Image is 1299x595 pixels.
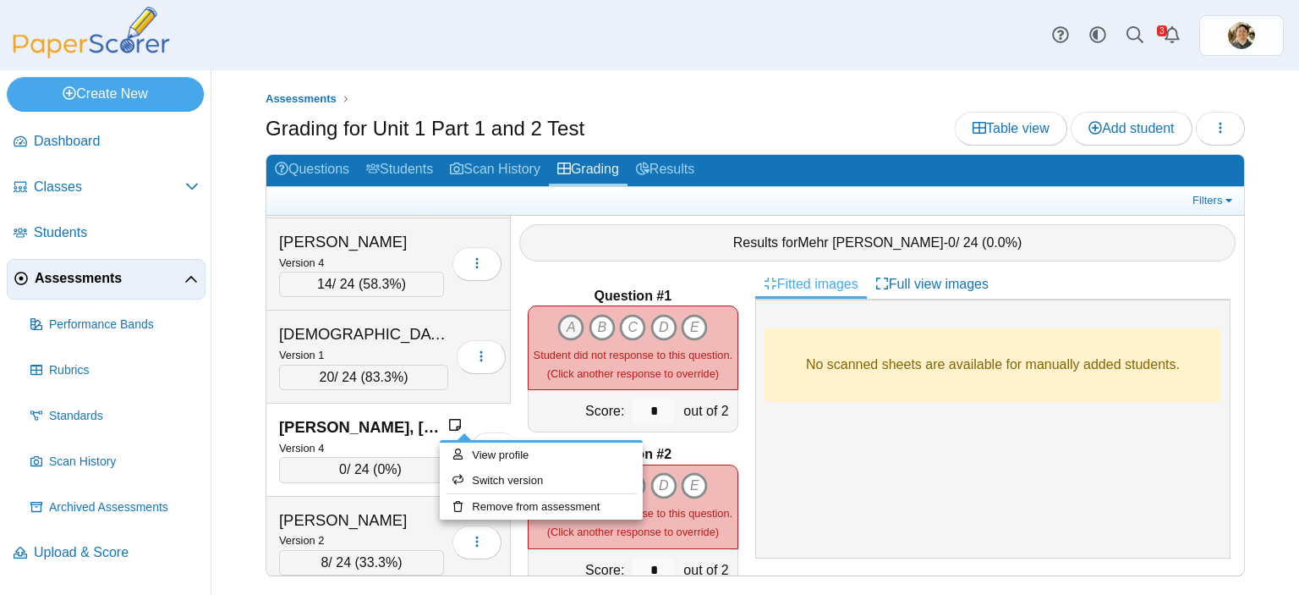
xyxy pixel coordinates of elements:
div: Score: [529,390,628,432]
span: 8 [321,555,328,570]
a: Filters [1188,192,1240,209]
span: Scan History [49,454,199,471]
span: Performance Bands [49,317,199,333]
span: Table view [973,121,1050,135]
span: Upload & Score [34,543,199,562]
div: [PERSON_NAME] [279,231,444,253]
span: Students [34,223,199,242]
a: Create New [7,77,204,111]
a: Students [7,213,206,254]
span: Assessments [35,269,184,288]
div: out of 2 [679,549,737,591]
div: Results for - / 24 ( ) [519,224,1236,262]
span: Student did not response to this question. [534,349,732,361]
a: Switch version [440,468,643,493]
a: Assessments [7,259,206,300]
span: Dashboard [34,132,199,151]
div: / 24 ( ) [279,550,444,576]
a: PaperScorer [7,47,176,61]
a: Archived Assessments [24,488,206,528]
div: [PERSON_NAME] [279,510,444,532]
span: Classes [34,178,185,196]
a: Standards [24,396,206,437]
div: / 24 ( ) [279,272,444,297]
div: Score: [529,549,628,591]
span: Add student [1088,121,1174,135]
i: D [650,314,677,341]
div: out of 2 [679,390,737,432]
h1: Grading for Unit 1 Part 1 and 2 Test [266,114,584,143]
b: Question #1 [595,287,672,306]
span: 83.3% [365,370,403,384]
img: ps.sHInGLeV98SUTXet [1228,22,1255,49]
small: (Click another response to override) [534,349,732,380]
i: A [557,314,584,341]
i: E [681,314,708,341]
a: Scan History [24,442,206,482]
i: C [619,314,646,341]
a: Assessments [261,89,341,110]
span: 33.3% [359,555,397,570]
span: Standards [49,408,199,425]
a: Questions [266,155,358,186]
a: Rubrics [24,350,206,391]
span: 58.3% [363,277,401,291]
small: Version 4 [279,442,324,455]
a: Table view [955,112,1067,146]
a: Remove from assessment [440,494,643,520]
span: 0 [339,462,347,477]
a: Grading [549,155,628,186]
span: Archived Assessments [49,499,199,516]
span: Mehr [PERSON_NAME] [797,235,943,250]
span: 0% [377,462,397,477]
a: Students [358,155,441,186]
img: PaperScorer [7,7,176,58]
span: 20 [320,370,335,384]
span: 14 [317,277,332,291]
div: No scanned sheets are available for manually added students. [765,328,1221,402]
a: Classes [7,168,206,208]
div: / 24 ( ) [279,365,448,390]
div: [PERSON_NAME], [GEOGRAPHIC_DATA] [279,416,448,438]
a: Scan History [441,155,549,186]
i: E [681,472,708,499]
a: Full view images [867,270,997,299]
span: Assessments [266,92,337,105]
span: 0.0% [986,235,1017,250]
small: Version 4 [279,256,324,269]
a: Performance Bands [24,305,206,345]
span: Rubrics [49,362,199,379]
i: B [589,314,616,341]
a: Dashboard [7,122,206,163]
a: Alerts [1154,17,1191,54]
small: Version 2 [279,534,324,547]
div: / 24 ( ) [279,457,462,482]
span: 0 [948,235,956,250]
a: ps.sHInGLeV98SUTXet [1199,15,1284,56]
a: Upload & Score [7,533,206,574]
a: Results [628,155,703,186]
span: Michael Wright [1228,22,1255,49]
a: Fitted images [755,270,867,299]
small: Version 1 [279,349,324,361]
a: Add student [1071,112,1192,146]
a: View profile [440,443,643,468]
i: D [650,472,677,499]
div: [DEMOGRAPHIC_DATA], Afreen [279,323,448,345]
